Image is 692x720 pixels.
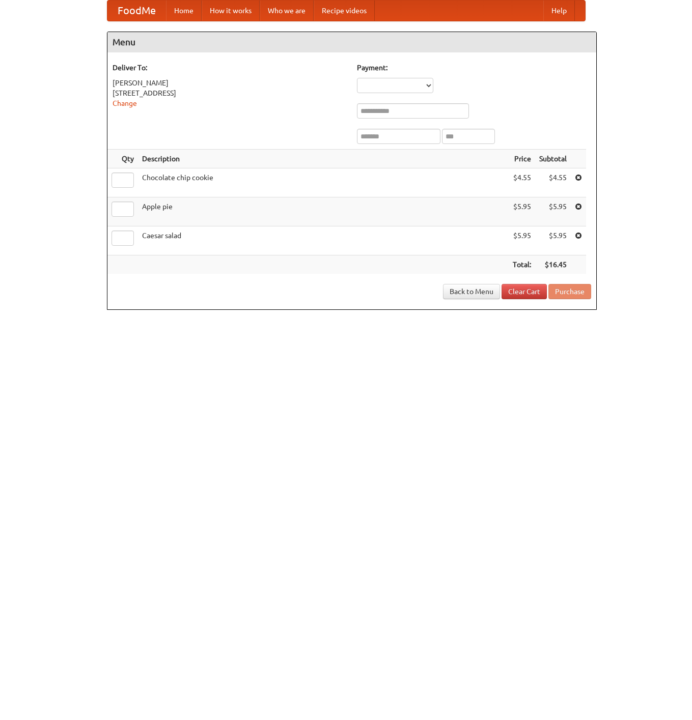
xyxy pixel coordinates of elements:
[138,150,509,168] th: Description
[509,255,535,274] th: Total:
[502,284,547,299] a: Clear Cart
[509,226,535,255] td: $5.95
[543,1,575,21] a: Help
[113,78,347,88] div: [PERSON_NAME]
[113,88,347,98] div: [STREET_ADDRESS]
[509,150,535,168] th: Price
[166,1,202,21] a: Home
[260,1,314,21] a: Who we are
[535,226,571,255] td: $5.95
[113,99,137,107] a: Change
[535,150,571,168] th: Subtotal
[443,284,500,299] a: Back to Menu
[107,32,596,52] h4: Menu
[202,1,260,21] a: How it works
[548,284,591,299] button: Purchase
[113,63,347,73] h5: Deliver To:
[535,197,571,226] td: $5.95
[107,150,138,168] th: Qty
[509,197,535,226] td: $5.95
[107,1,166,21] a: FoodMe
[314,1,375,21] a: Recipe videos
[535,168,571,197] td: $4.55
[138,226,509,255] td: Caesar salad
[138,168,509,197] td: Chocolate chip cookie
[535,255,571,274] th: $16.45
[357,63,591,73] h5: Payment:
[509,168,535,197] td: $4.55
[138,197,509,226] td: Apple pie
